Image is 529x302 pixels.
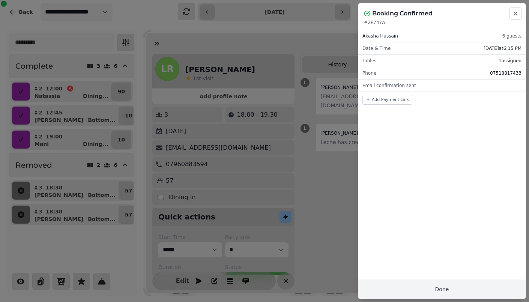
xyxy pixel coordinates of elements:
h2: Booking Confirmed [372,9,433,18]
span: 07518817433 [490,70,521,76]
span: Akasha Hussain [362,33,398,39]
span: Tables [362,58,376,64]
p: # 2E747A [364,20,520,26]
span: [DATE] at 6:15 PM [484,45,521,51]
div: Email confirmation sent [358,80,526,92]
span: Phone [362,70,376,76]
button: Add Payment Link [362,95,412,105]
button: Done [358,279,526,299]
span: 1 assigned [499,58,521,64]
span: 6 guests [502,33,521,39]
span: Date & Time [362,45,391,51]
